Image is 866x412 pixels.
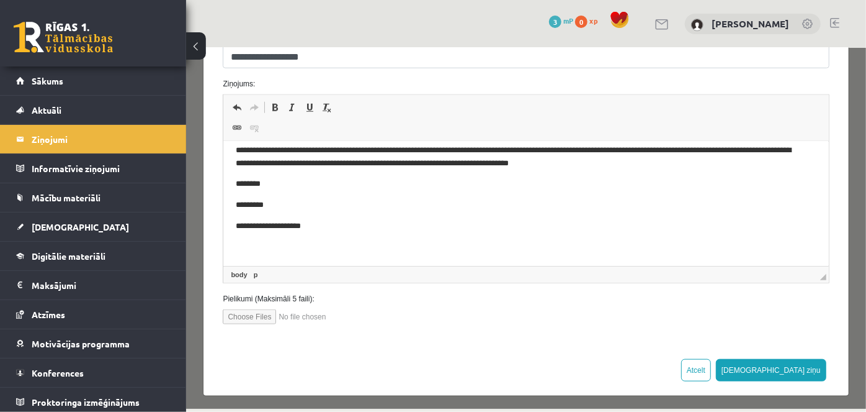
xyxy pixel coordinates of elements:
[32,367,84,378] span: Konferences
[16,242,171,270] a: Digitālie materiāli
[16,154,171,183] a: Informatīvie ziņojumi
[16,125,171,153] a: Ziņojumi
[60,52,77,68] a: Redo (Ctrl+Y)
[42,52,60,68] a: Undo (Ctrl+Z)
[42,221,63,232] a: body element
[42,72,60,88] a: Link (Ctrl+K)
[16,271,171,300] a: Maksājumi
[97,52,115,68] a: Italic (Ctrl+I)
[27,30,652,42] label: Ziņojums:
[530,311,640,334] button: [DEMOGRAPHIC_DATA] ziņu
[32,104,61,116] span: Aktuāli
[16,359,171,387] a: Konferences
[14,22,113,53] a: Rīgas 1. Tālmācības vidusskola
[575,16,604,25] a: 0 xp
[16,213,171,241] a: [DEMOGRAPHIC_DATA]
[37,94,642,218] iframe: Editor, wiswyg-editor-47363751031680-1756806612-399
[32,192,100,203] span: Mācību materiāli
[16,300,171,329] a: Atzīmes
[634,226,640,232] span: Resize
[16,183,171,212] a: Mācību materiāli
[32,250,105,262] span: Digitālie materiāli
[60,72,77,88] a: Unlink
[80,52,97,68] a: Bold (Ctrl+B)
[549,16,573,25] a: 3 mP
[27,245,652,257] label: Pielikumi (Maksimāli 5 faili):
[495,311,525,334] button: Atcelt
[32,309,65,320] span: Atzīmes
[16,66,171,95] a: Sākums
[589,16,597,25] span: xp
[575,16,587,28] span: 0
[32,125,171,153] legend: Ziņojumi
[712,17,789,30] a: [PERSON_NAME]
[16,96,171,124] a: Aktuāli
[115,52,132,68] a: Underline (Ctrl+U)
[691,19,703,31] img: Samanta Mia Emberlija
[16,329,171,358] a: Motivācijas programma
[32,221,129,232] span: [DEMOGRAPHIC_DATA]
[32,75,63,86] span: Sākums
[65,221,74,232] a: p element
[32,154,171,183] legend: Informatīvie ziņojumi
[132,52,150,68] a: Remove Format
[32,271,171,300] legend: Maksājumi
[549,16,561,28] span: 3
[32,338,130,349] span: Motivācijas programma
[32,396,140,408] span: Proktoringa izmēģinājums
[563,16,573,25] span: mP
